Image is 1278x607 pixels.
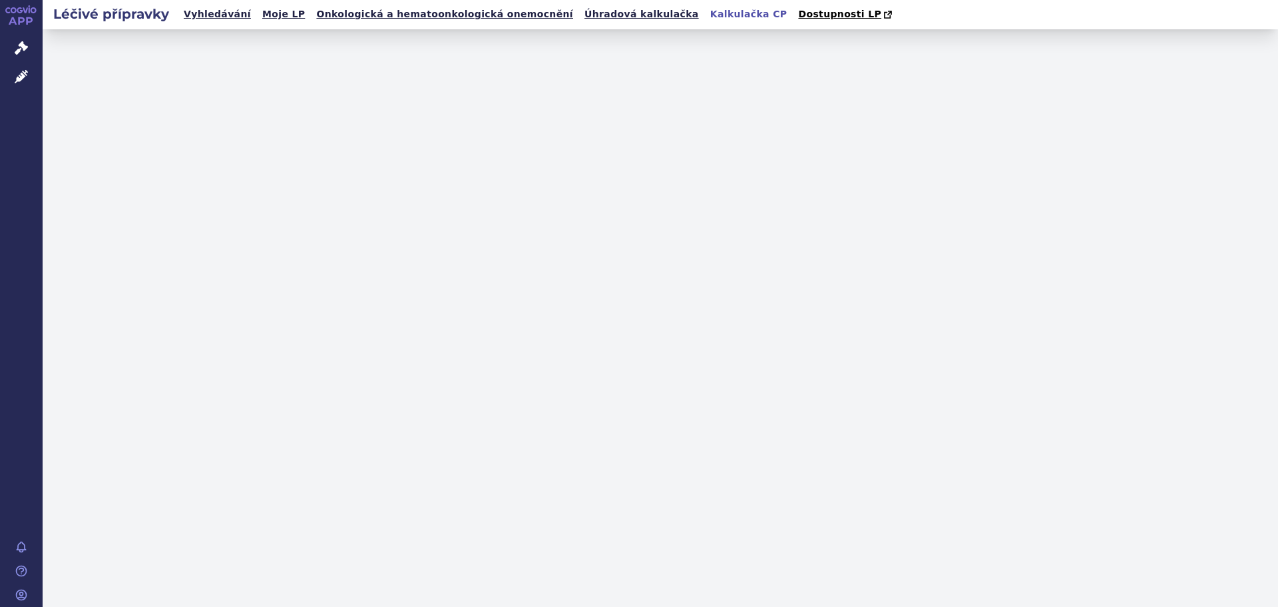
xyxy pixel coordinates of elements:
span: Dostupnosti LP [798,9,881,19]
a: Dostupnosti LP [794,5,899,24]
a: Onkologická a hematoonkologická onemocnění [312,5,577,23]
a: Vyhledávání [180,5,255,23]
a: Moje LP [258,5,309,23]
h2: Léčivé přípravky [43,5,180,23]
a: Úhradová kalkulačka [580,5,703,23]
a: Kalkulačka CP [706,5,791,23]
